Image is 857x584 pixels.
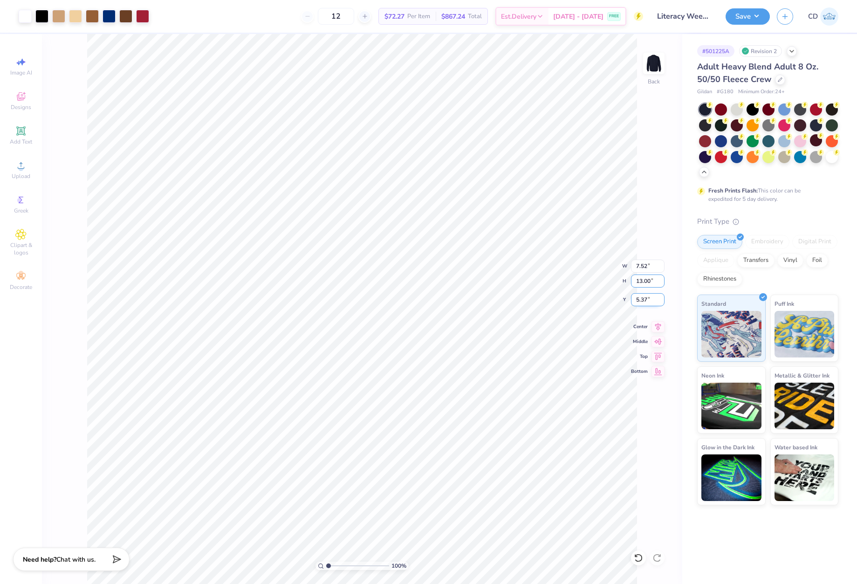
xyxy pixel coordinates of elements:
[697,88,712,96] span: Gildan
[745,235,789,249] div: Embroidery
[11,103,31,111] span: Designs
[14,207,28,214] span: Greek
[775,371,830,380] span: Metallic & Glitter Ink
[10,138,32,145] span: Add Text
[468,12,482,21] span: Total
[708,186,823,203] div: This color can be expedited for 5 day delivery.
[708,187,758,194] strong: Fresh Prints Flash:
[318,8,354,25] input: – –
[441,12,465,21] span: $867.24
[697,216,838,227] div: Print Type
[701,442,754,452] span: Glow in the Dark Ink
[775,454,835,501] img: Water based Ink
[650,7,719,26] input: Untitled Design
[407,12,430,21] span: Per Item
[701,299,726,309] span: Standard
[701,454,761,501] img: Glow in the Dark Ink
[777,254,803,268] div: Vinyl
[644,54,663,73] img: Back
[10,283,32,291] span: Decorate
[806,254,828,268] div: Foil
[609,13,619,20] span: FREE
[775,311,835,357] img: Puff Ink
[10,69,32,76] span: Image AI
[717,88,734,96] span: # G180
[5,241,37,256] span: Clipart & logos
[775,383,835,429] img: Metallic & Glitter Ink
[737,254,775,268] div: Transfers
[775,299,794,309] span: Puff Ink
[697,272,742,286] div: Rhinestones
[697,254,734,268] div: Applique
[792,235,837,249] div: Digital Print
[23,555,56,564] strong: Need help?
[631,323,648,330] span: Center
[775,442,817,452] span: Water based Ink
[501,12,536,21] span: Est. Delivery
[701,371,724,380] span: Neon Ink
[701,311,761,357] img: Standard
[701,383,761,429] img: Neon Ink
[56,555,96,564] span: Chat with us.
[648,77,660,86] div: Back
[384,12,405,21] span: $72.27
[697,235,742,249] div: Screen Print
[631,338,648,345] span: Middle
[12,172,30,180] span: Upload
[553,12,603,21] span: [DATE] - [DATE]
[391,562,406,570] span: 100 %
[631,353,648,360] span: Top
[738,88,785,96] span: Minimum Order: 24 +
[631,368,648,375] span: Bottom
